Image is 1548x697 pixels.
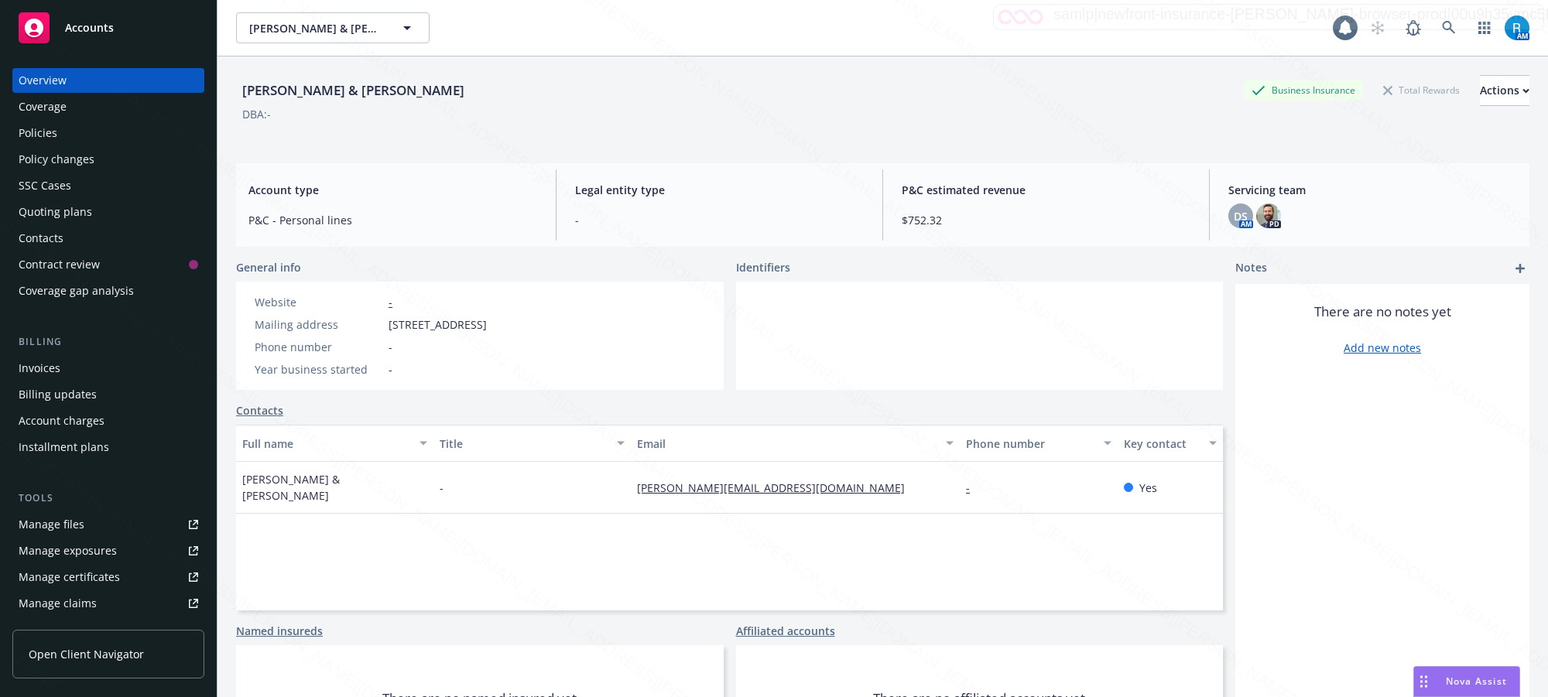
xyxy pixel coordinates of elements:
[12,382,204,407] a: Billing updates
[1505,15,1529,40] img: photo
[19,408,104,433] div: Account charges
[236,402,283,419] a: Contacts
[966,480,982,495] a: -
[1480,76,1529,105] div: Actions
[65,22,114,34] span: Accounts
[1344,340,1421,356] a: Add new notes
[19,565,120,589] div: Manage certificates
[389,339,392,355] span: -
[242,471,427,504] span: [PERSON_NAME] & [PERSON_NAME]
[249,20,383,36] span: [PERSON_NAME] & [PERSON_NAME]
[1398,12,1429,43] a: Report a Bug
[255,339,382,355] div: Phone number
[12,538,204,563] a: Manage exposures
[12,94,204,119] a: Coverage
[12,334,204,350] div: Billing
[19,173,71,198] div: SSC Cases
[1433,12,1464,43] a: Search
[966,436,1094,452] div: Phone number
[19,226,63,251] div: Contacts
[236,425,433,462] button: Full name
[19,200,92,224] div: Quoting plans
[236,80,471,101] div: [PERSON_NAME] & [PERSON_NAME]
[440,480,444,496] span: -
[1480,75,1529,106] button: Actions
[19,68,67,93] div: Overview
[1118,425,1223,462] button: Key contact
[1375,80,1468,100] div: Total Rewards
[12,356,204,381] a: Invoices
[440,436,608,452] div: Title
[736,259,790,275] span: Identifiers
[19,356,60,381] div: Invoices
[19,147,94,172] div: Policy changes
[1314,302,1451,321] span: There are no notes yet
[12,565,204,589] a: Manage certificates
[12,591,204,616] a: Manage claims
[255,294,382,310] div: Website
[1413,666,1520,697] button: Nova Assist
[236,12,430,43] button: [PERSON_NAME] & [PERSON_NAME]
[12,226,204,251] a: Contacts
[12,278,204,303] a: Coverage gap analysis
[1362,12,1393,43] a: Start snowing
[12,68,204,93] a: Overview
[433,425,631,462] button: Title
[12,435,204,460] a: Installment plans
[236,623,323,639] a: Named insureds
[12,408,204,433] a: Account charges
[19,538,117,563] div: Manage exposures
[19,512,84,537] div: Manage files
[631,425,960,462] button: Email
[575,182,864,198] span: Legal entity type
[19,94,67,119] div: Coverage
[19,278,134,303] div: Coverage gap analysis
[29,646,144,662] span: Open Client Navigator
[1235,259,1267,278] span: Notes
[12,121,204,145] a: Policies
[1228,182,1517,198] span: Servicing team
[12,512,204,537] a: Manage files
[637,480,917,495] a: [PERSON_NAME][EMAIL_ADDRESS][DOMAIN_NAME]
[736,623,835,639] a: Affiliated accounts
[12,252,204,277] a: Contract review
[902,182,1190,198] span: P&C estimated revenue
[1234,208,1248,224] span: DS
[575,212,864,228] span: -
[255,361,382,378] div: Year business started
[1256,203,1281,228] img: photo
[19,435,109,460] div: Installment plans
[242,106,271,122] div: DBA: -
[12,147,204,172] a: Policy changes
[12,6,204,50] a: Accounts
[902,212,1190,228] span: $752.32
[242,436,410,452] div: Full name
[19,252,100,277] div: Contract review
[1244,80,1363,100] div: Business Insurance
[1469,12,1500,43] a: Switch app
[637,436,937,452] div: Email
[12,490,204,506] div: Tools
[1139,480,1157,496] span: Yes
[1414,667,1433,696] div: Drag to move
[12,173,204,198] a: SSC Cases
[248,182,537,198] span: Account type
[12,200,204,224] a: Quoting plans
[389,316,487,333] span: [STREET_ADDRESS]
[1446,675,1507,688] span: Nova Assist
[389,361,392,378] span: -
[248,212,537,228] span: P&C - Personal lines
[236,259,301,275] span: General info
[960,425,1118,462] button: Phone number
[389,295,392,309] a: -
[1511,259,1529,278] a: add
[19,121,57,145] div: Policies
[255,316,382,333] div: Mailing address
[19,591,97,616] div: Manage claims
[19,382,97,407] div: Billing updates
[1124,436,1200,452] div: Key contact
